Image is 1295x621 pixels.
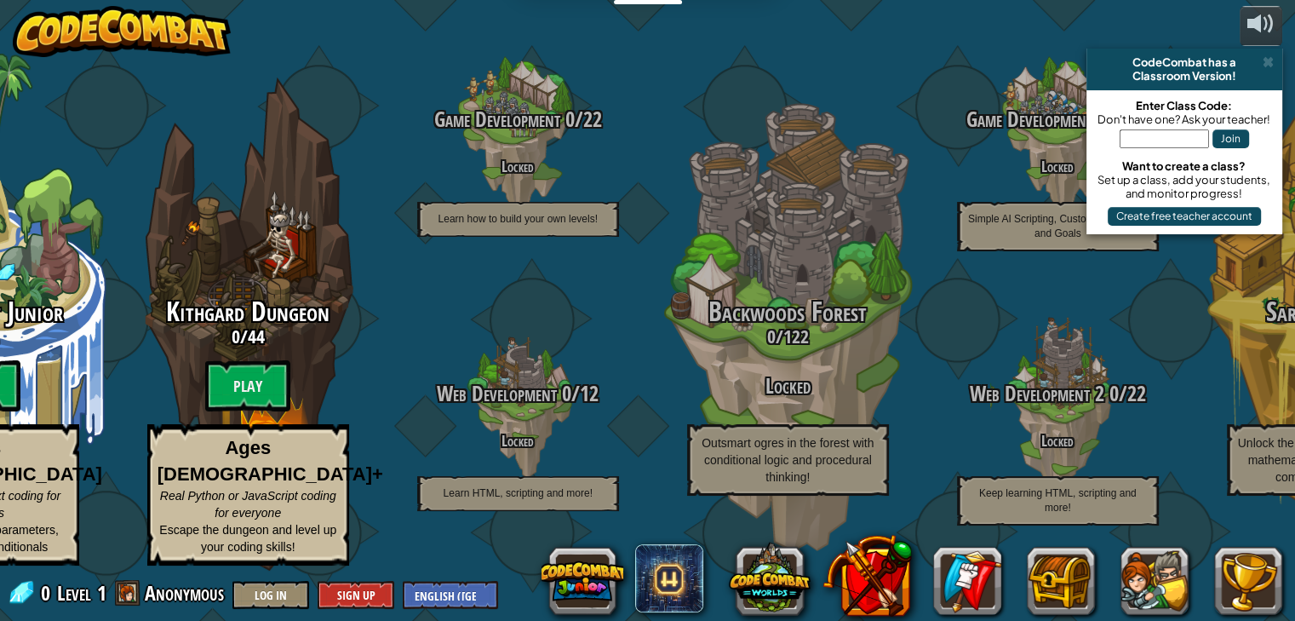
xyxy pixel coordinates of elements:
[1093,55,1275,69] div: CodeCombat has a
[383,382,653,405] h3: /
[205,360,290,411] btn: Play
[159,523,336,554] span: Escape the dungeon and level up your coding skills!
[923,433,1193,449] h4: Locked
[702,436,874,484] span: Outsmart ogres in the forest with conditional logic and procedural thinking!
[968,213,1148,239] span: Simple AI Scripting, Customizable Units and Goals
[1240,6,1282,46] button: Adjust volume
[966,105,1107,134] span: Game Development 2
[923,158,1193,175] h4: Locked
[1095,159,1274,173] div: Want to create a class?
[708,293,867,330] span: Backwoods Forest
[923,382,1193,405] h3: /
[41,579,55,607] span: 0
[1127,379,1146,408] span: 22
[145,579,224,607] span: Anonymous
[767,324,776,349] span: 0
[1095,173,1274,200] div: Set up a class, add your students, and monitor progress!
[653,326,923,347] h3: /
[248,324,265,349] span: 44
[1108,207,1261,226] button: Create free teacher account
[1212,129,1249,148] button: Join
[232,581,309,609] button: Log In
[1095,99,1274,112] div: Enter Class Code:
[1095,112,1274,126] div: Don't have one? Ask your teacher!
[160,489,336,520] span: Real Python or JavaScript coding for everyone
[438,213,598,225] span: Learn how to build your own levels!
[158,437,383,485] strong: Ages [DEMOGRAPHIC_DATA]+
[560,105,575,134] span: 0
[166,293,329,330] span: Kithgard Dungeon
[232,324,240,349] span: 0
[580,379,599,408] span: 12
[383,158,653,175] h4: Locked
[1093,69,1275,83] div: Classroom Version!
[923,108,1193,131] h3: /
[437,379,557,408] span: Web Development
[970,379,1104,408] span: Web Development 2
[783,324,809,349] span: 122
[653,375,923,398] h3: Locked
[434,105,560,134] span: Game Development
[444,487,593,499] span: Learn HTML, scripting and more!
[97,579,106,607] span: 1
[1104,379,1119,408] span: 0
[318,581,394,609] button: Sign Up
[557,379,571,408] span: 0
[113,54,383,594] div: Complete previous world to unlock
[57,579,91,607] span: Level
[583,105,602,134] span: 22
[13,6,231,57] img: CodeCombat - Learn how to code by playing a game
[113,326,383,347] h3: /
[383,108,653,131] h3: /
[979,487,1137,514] span: Keep learning HTML, scripting and more!
[383,433,653,449] h4: Locked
